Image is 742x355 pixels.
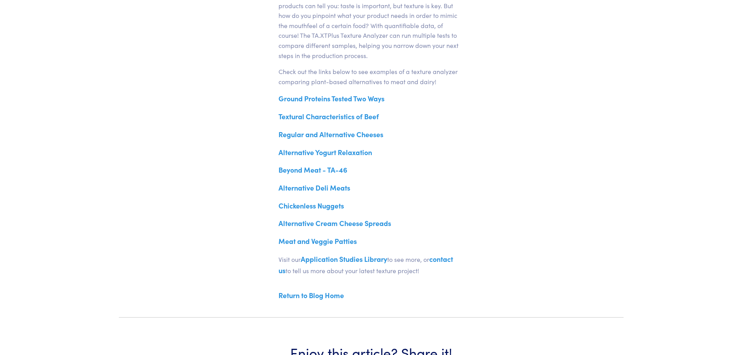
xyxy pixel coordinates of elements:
a: Application Studies Library [301,254,387,264]
a: Regular and Alternative Cheeses [278,129,383,139]
a: Textural Characteristics of Beef [278,111,379,121]
a: Meat and Veggie Patties [278,236,357,246]
a: Beyond Meat - TA-46 [278,165,347,175]
a: Ground Proteins Tested Two Ways [278,94,384,103]
a: Alternative Yogurt Relaxation [278,147,372,157]
a: Chickenless Nuggets [278,201,344,210]
p: Check out the links below to see examples of a texture analyzer comparing plant-based alternative... [278,67,464,87]
a: Alternative Deli Meats [278,183,350,193]
a: Alternative Cream Cheese Spreads [278,218,391,228]
p: Visit our to see more, or to tell us more about your latest texture project! [278,253,464,276]
a: contact us [278,254,453,276]
a: Return to Blog Home [278,290,344,300]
